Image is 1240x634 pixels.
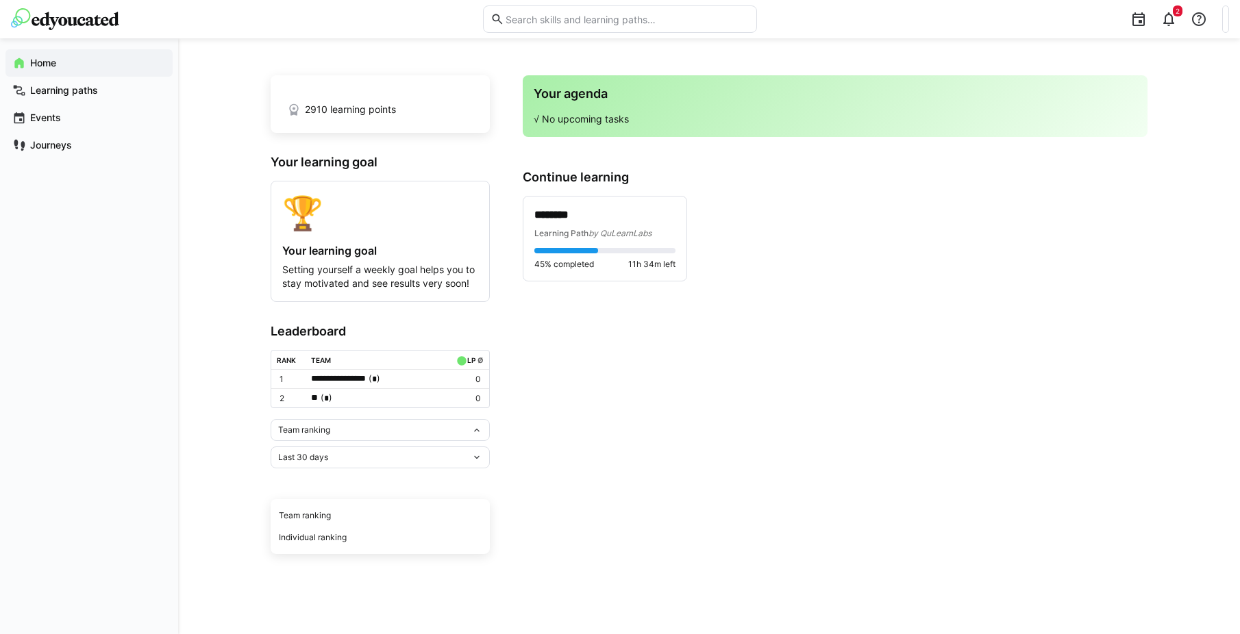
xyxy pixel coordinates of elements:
div: Rank [277,356,296,364]
span: Team ranking [278,424,330,435]
p: 2 [280,393,300,404]
span: 2 [1176,7,1180,15]
span: 2910 learning points [305,103,396,116]
input: Search skills and learning paths… [504,13,749,25]
span: Learning Path [534,228,588,238]
span: ( ) [369,372,380,386]
span: ( ) [321,391,332,405]
p: 1 [280,374,300,385]
h3: Your agenda [534,86,1137,101]
h3: Your learning goal [271,155,490,170]
span: by QuLearnLabs [588,228,652,238]
span: 11h 34m left [628,259,675,270]
p: 0 [454,393,481,404]
span: 45% completed [534,259,594,270]
h3: Leaderboard [271,324,490,339]
span: Last 30 days [278,452,328,463]
h4: Your learning goal [282,244,478,257]
div: LP [467,356,475,364]
div: Individual ranking [279,532,482,543]
div: 🏆 [282,192,478,233]
h3: Continue learning [523,170,1148,185]
p: √ No upcoming tasks [534,112,1137,126]
a: ø [478,353,484,365]
p: 0 [454,374,481,385]
div: Team [311,356,331,364]
p: Setting yourself a weekly goal helps you to stay motivated and see results very soon! [282,263,478,290]
div: Team ranking [279,510,482,521]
